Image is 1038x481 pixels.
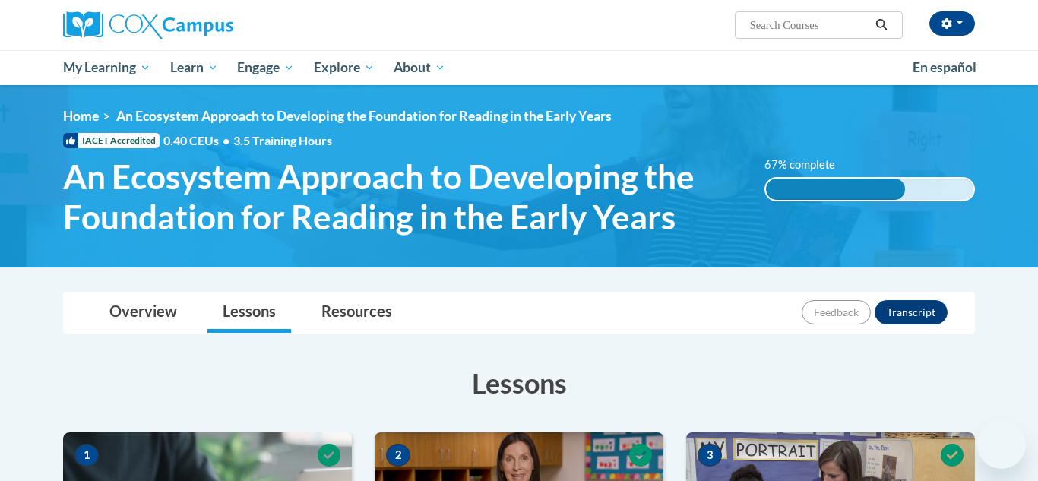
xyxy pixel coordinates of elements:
[207,293,291,333] a: Lessons
[223,133,229,147] span: •
[748,16,870,34] input: Search Courses
[977,420,1026,469] iframe: Button to launch messaging window
[160,50,228,85] a: Learn
[802,300,871,324] button: Feedback
[306,293,407,333] a: Resources
[63,11,352,39] a: Cox Campus
[227,50,304,85] a: Engage
[53,50,160,85] a: My Learning
[74,444,99,467] span: 1
[394,59,445,77] span: About
[385,50,456,85] a: About
[63,364,975,402] h3: Lessons
[233,133,332,147] span: 3.5 Training Hours
[314,59,375,77] span: Explore
[63,108,99,124] a: Home
[764,157,852,173] label: 67% complete
[63,59,150,77] span: My Learning
[766,179,905,200] div: 67% complete
[40,50,998,85] div: Main menu
[304,50,385,85] a: Explore
[116,108,612,124] span: An Ecosystem Approach to Developing the Foundation for Reading in the Early Years
[870,16,893,34] button: Search
[63,11,233,39] img: Cox Campus
[929,11,975,36] button: Account Settings
[63,133,160,148] span: IACET Accredited
[698,444,722,467] span: 3
[903,52,986,84] a: En español
[94,293,192,333] a: Overview
[386,444,410,467] span: 2
[63,157,742,237] span: An Ecosystem Approach to Developing the Foundation for Reading in the Early Years
[170,59,218,77] span: Learn
[913,59,976,75] span: En español
[237,59,294,77] span: Engage
[163,132,233,149] span: 0.40 CEUs
[875,300,948,324] button: Transcript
